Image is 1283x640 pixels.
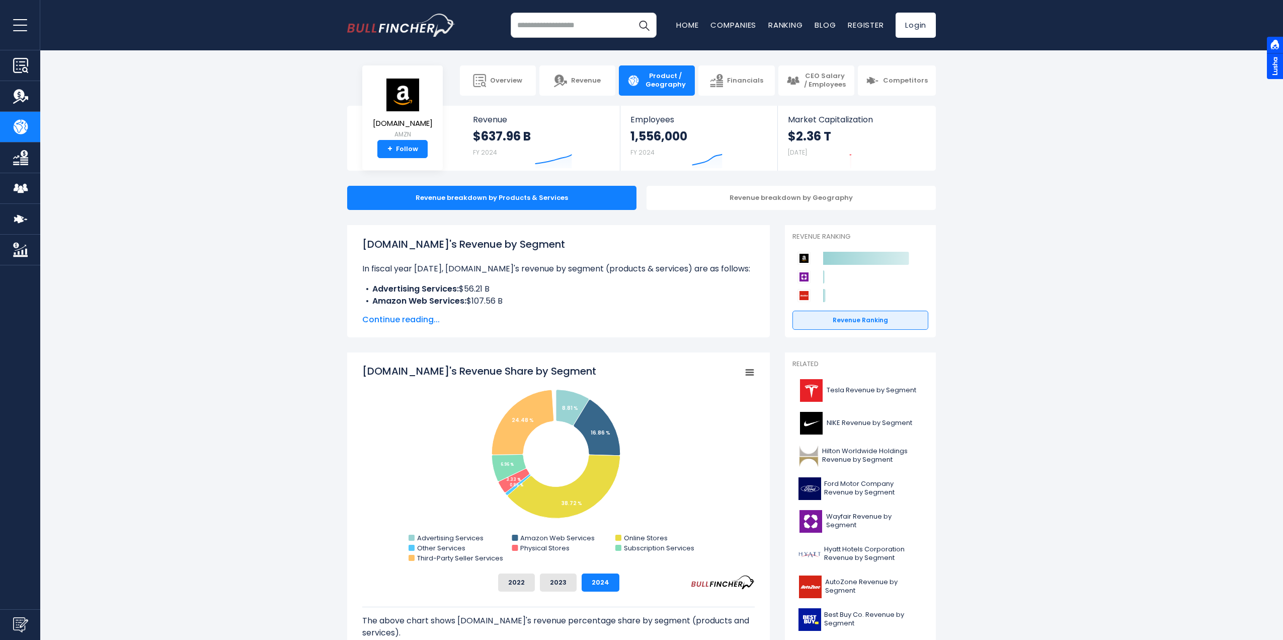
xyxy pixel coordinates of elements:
[822,447,922,464] span: Hilton Worldwide Holdings Revenue by Segment
[571,77,601,85] span: Revenue
[417,543,465,553] text: Other Services
[520,533,595,543] text: Amazon Web Services
[827,419,912,428] span: NIKE Revenue by Segment
[362,237,755,252] h1: [DOMAIN_NAME]'s Revenue by Segment
[798,477,821,500] img: F logo
[788,148,807,157] small: [DATE]
[373,130,433,139] small: AMZN
[815,20,836,30] a: Blog
[498,574,535,592] button: 2022
[562,404,578,412] tspan: 8.81 %
[362,364,755,565] svg: Amazon.com's Revenue Share by Segment
[362,295,755,307] li: $107.56 B
[797,270,811,283] img: Wayfair competitors logo
[417,533,484,543] text: Advertising Services
[630,115,767,124] span: Employees
[727,77,763,85] span: Financials
[417,553,503,563] text: Third-Party Seller Services
[362,314,755,326] span: Continue reading...
[460,65,536,96] a: Overview
[473,115,610,124] span: Revenue
[797,252,811,265] img: Amazon.com competitors logo
[372,78,433,140] a: [DOMAIN_NAME] AMZN
[463,106,620,171] a: Revenue $637.96 B FY 2024
[848,20,884,30] a: Register
[591,429,610,437] tspan: 16.86 %
[347,14,455,37] a: Go to homepage
[631,13,657,38] button: Search
[362,615,755,639] p: The above chart shows [DOMAIN_NAME]'s revenue percentage share by segment (products and services).
[647,186,936,210] div: Revenue breakdown by Geography
[798,379,824,402] img: TSLA logo
[473,148,497,157] small: FY 2024
[797,289,811,302] img: AutoZone competitors logo
[624,543,694,553] text: Subscription Services
[804,72,846,89] span: CEO Salary / Employees
[792,233,928,241] p: Revenue Ranking
[798,576,822,598] img: AZO logo
[373,119,433,128] span: [DOMAIN_NAME]
[630,148,655,157] small: FY 2024
[347,14,455,37] img: bullfincher logo
[676,20,698,30] a: Home
[619,65,695,96] a: Product / Geography
[698,65,774,96] a: Financials
[792,377,928,404] a: Tesla Revenue by Segment
[473,128,531,144] strong: $637.96 B
[347,186,636,210] div: Revenue breakdown by Products & Services
[490,77,522,85] span: Overview
[792,573,928,601] a: AutoZone Revenue by Segment
[798,445,819,467] img: HLT logo
[792,606,928,633] a: Best Buy Co. Revenue by Segment
[582,574,619,592] button: 2024
[362,263,755,275] p: In fiscal year [DATE], [DOMAIN_NAME]'s revenue by segment (products & services) are as follows:
[798,608,821,631] img: BBY logo
[858,65,936,96] a: Competitors
[896,13,936,38] a: Login
[792,311,928,330] a: Revenue Ranking
[792,360,928,369] p: Related
[540,574,577,592] button: 2023
[792,409,928,437] a: NIKE Revenue by Segment
[539,65,615,96] a: Revenue
[710,20,756,30] a: Companies
[778,65,854,96] a: CEO Salary / Employees
[883,77,928,85] span: Competitors
[562,500,582,507] tspan: 38.72 %
[798,543,821,565] img: H logo
[825,578,922,595] span: AutoZone Revenue by Segment
[826,513,922,530] span: Wayfair Revenue by Segment
[501,462,514,467] tspan: 6.96 %
[362,364,596,378] tspan: [DOMAIN_NAME]'s Revenue Share by Segment
[520,543,570,553] text: Physical Stores
[630,128,687,144] strong: 1,556,000
[362,283,755,295] li: $56.21 B
[827,386,916,395] span: Tesla Revenue by Segment
[512,416,534,424] tspan: 24.48 %
[624,533,668,543] text: Online Stores
[792,508,928,535] a: Wayfair Revenue by Segment
[377,140,428,158] a: +Follow
[372,295,466,307] b: Amazon Web Services:
[788,115,925,124] span: Market Capitalization
[788,128,831,144] strong: $2.36 T
[644,72,687,89] span: Product / Geography
[792,442,928,470] a: Hilton Worldwide Holdings Revenue by Segment
[387,145,392,154] strong: +
[768,20,803,30] a: Ranking
[510,482,523,488] tspan: 0.85 %
[824,480,922,497] span: Ford Motor Company Revenue by Segment
[778,106,935,171] a: Market Capitalization $2.36 T [DATE]
[372,283,459,295] b: Advertising Services:
[824,545,922,562] span: Hyatt Hotels Corporation Revenue by Segment
[792,540,928,568] a: Hyatt Hotels Corporation Revenue by Segment
[620,106,777,171] a: Employees 1,556,000 FY 2024
[798,510,823,533] img: W logo
[506,477,521,482] tspan: 3.33 %
[798,412,824,435] img: NKE logo
[824,611,922,628] span: Best Buy Co. Revenue by Segment
[792,475,928,503] a: Ford Motor Company Revenue by Segment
